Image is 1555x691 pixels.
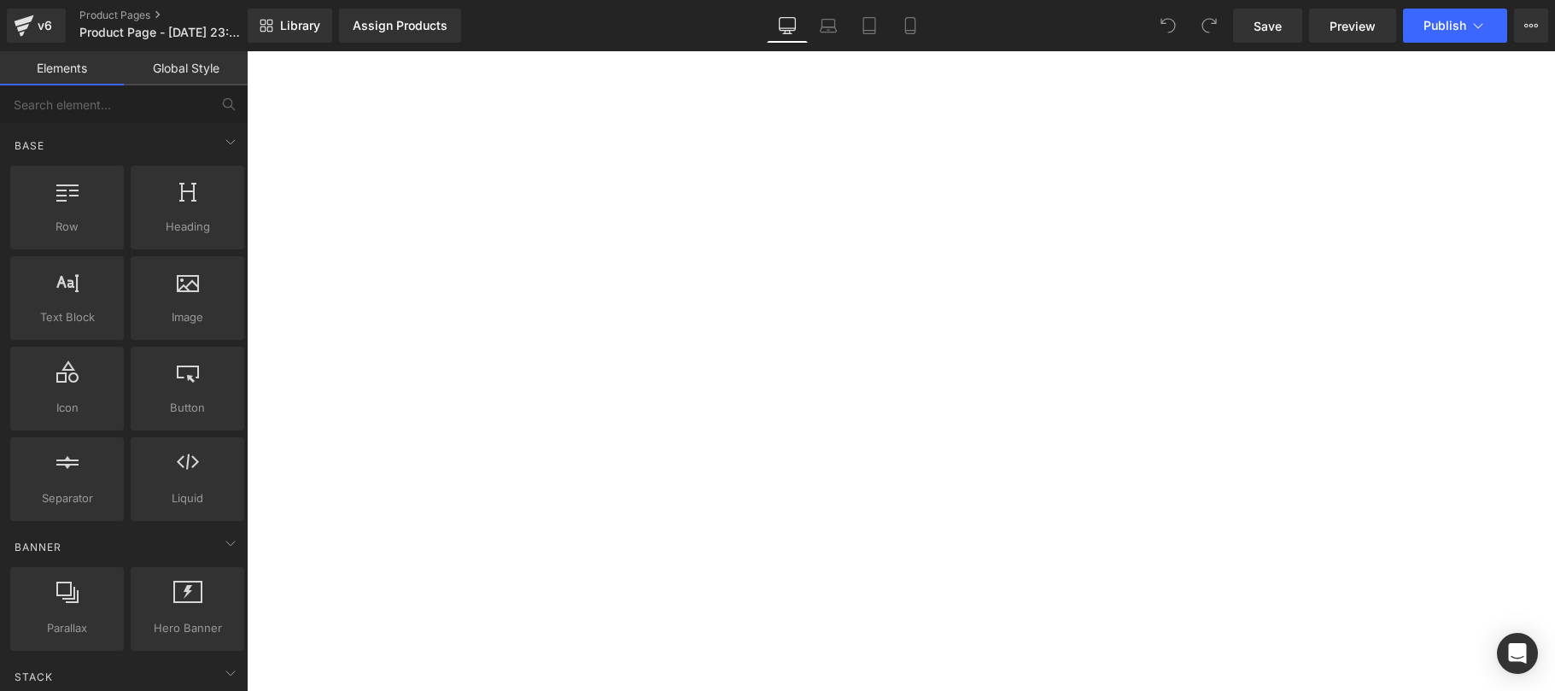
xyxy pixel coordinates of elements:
span: Stack [13,669,55,685]
span: Banner [13,539,63,555]
a: Global Style [124,51,248,85]
span: Row [15,218,119,236]
span: Preview [1330,17,1376,35]
a: Preview [1309,9,1396,43]
span: Parallax [15,619,119,637]
a: Tablet [849,9,890,43]
span: Library [280,18,320,33]
a: Product Pages [79,9,276,22]
span: Save [1254,17,1282,35]
span: Text Block [15,308,119,326]
div: Assign Products [353,19,447,32]
button: Redo [1192,9,1226,43]
span: Separator [15,489,119,507]
a: New Library [248,9,332,43]
a: Mobile [890,9,931,43]
div: v6 [34,15,56,37]
span: Icon [15,399,119,417]
span: Button [136,399,239,417]
a: Desktop [767,9,808,43]
button: Publish [1403,9,1507,43]
span: Hero Banner [136,619,239,637]
a: Laptop [808,9,849,43]
span: Publish [1423,19,1466,32]
span: Liquid [136,489,239,507]
button: Undo [1151,9,1185,43]
div: Open Intercom Messenger [1497,633,1538,674]
span: Heading [136,218,239,236]
button: More [1514,9,1548,43]
a: v6 [7,9,66,43]
span: Product Page - [DATE] 23:41:22 [79,26,243,39]
span: Image [136,308,239,326]
span: Base [13,138,46,154]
